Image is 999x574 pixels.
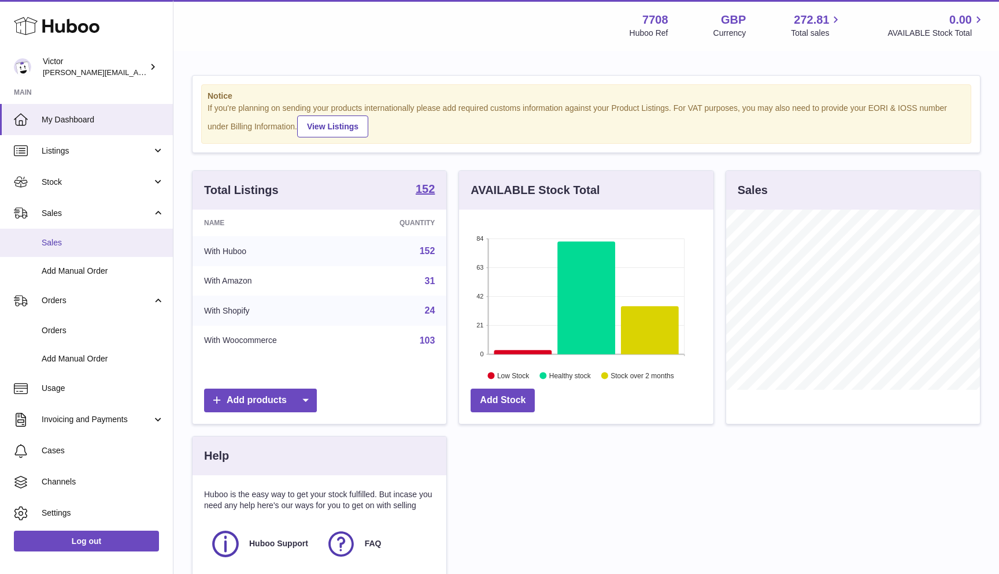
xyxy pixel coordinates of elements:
span: Orders [42,295,152,306]
span: My Dashboard [42,114,164,125]
text: Low Stock [497,371,530,379]
a: Huboo Support [210,528,314,560]
p: Huboo is the easy way to get your stock fulfilled. But incase you need any help here's our ways f... [204,489,435,511]
span: Listings [42,146,152,156]
span: Total sales [791,28,842,39]
text: 0 [480,351,484,357]
span: FAQ [365,538,382,549]
td: With Woocommerce [193,326,350,356]
span: Sales [42,237,164,248]
a: 31 [425,276,435,286]
strong: GBP [721,12,746,28]
span: Huboo Support [249,538,308,549]
span: Add Manual Order [42,266,164,277]
span: 272.81 [794,12,829,28]
h3: AVAILABLE Stock Total [471,182,600,198]
div: Currency [713,28,746,39]
text: 84 [477,235,484,242]
td: With Shopify [193,296,350,326]
a: 152 [420,246,435,256]
td: With Amazon [193,266,350,296]
a: 103 [420,336,435,345]
img: victor@erbology.co [14,58,31,76]
a: FAQ [325,528,430,560]
a: Log out [14,531,159,551]
h3: Sales [738,182,768,198]
h3: Total Listings [204,182,279,198]
th: Quantity [350,210,447,236]
span: Cases [42,445,164,456]
span: Orders [42,325,164,336]
text: 63 [477,264,484,271]
strong: Notice [208,91,965,102]
a: 152 [416,183,435,197]
text: Healthy stock [549,371,591,379]
td: With Huboo [193,236,350,266]
a: 0.00 AVAILABLE Stock Total [887,12,985,39]
span: [PERSON_NAME][EMAIL_ADDRESS][DOMAIN_NAME] [43,68,232,77]
span: AVAILABLE Stock Total [887,28,985,39]
strong: 7708 [642,12,668,28]
text: Stock over 2 months [611,371,674,379]
strong: 152 [416,183,435,195]
div: Victor [43,56,147,78]
a: View Listings [297,115,368,137]
a: 272.81 Total sales [791,12,842,39]
span: Settings [42,508,164,519]
div: Huboo Ref [630,28,668,39]
a: 24 [425,305,435,315]
a: Add products [204,389,317,412]
h3: Help [204,448,229,464]
th: Name [193,210,350,236]
span: Invoicing and Payments [42,414,152,425]
span: Channels [42,476,164,487]
text: 21 [477,322,484,329]
span: Stock [42,177,152,188]
span: Usage [42,383,164,394]
span: Add Manual Order [42,353,164,364]
a: Add Stock [471,389,535,412]
span: 0.00 [949,12,972,28]
span: Sales [42,208,152,219]
text: 42 [477,293,484,300]
div: If you're planning on sending your products internationally please add required customs informati... [208,103,965,137]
